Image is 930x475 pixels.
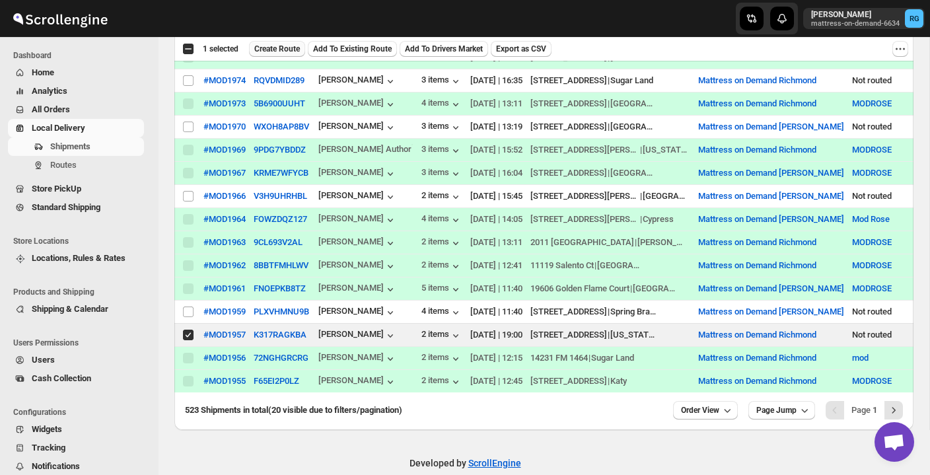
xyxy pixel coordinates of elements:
[203,98,246,108] button: #MOD1973
[254,44,300,54] span: Create Route
[11,2,110,35] img: ScrollEngine
[421,352,462,365] button: 2 items
[873,405,877,415] b: 1
[318,213,397,227] div: [PERSON_NAME]
[254,283,306,293] button: FNOEPKB8TZ
[530,259,594,272] div: 11119 Salento Ct
[32,424,62,434] span: Widgets
[32,355,55,365] span: Users
[530,143,639,157] div: [STREET_ADDRESS][PERSON_NAME]
[318,283,397,296] button: [PERSON_NAME]
[8,63,144,82] button: Home
[530,375,690,388] div: |
[610,97,658,110] div: [GEOGRAPHIC_DATA]
[421,375,462,388] div: 2 items
[470,213,522,226] div: [DATE] | 14:05
[32,461,80,471] span: Notifications
[698,307,844,316] button: Mattress on Demand [PERSON_NAME]
[318,144,413,157] button: [PERSON_NAME] Author
[185,405,402,415] span: 523 Shipments in total (20 visible due to filters/pagination)
[318,98,397,111] div: [PERSON_NAME]
[698,353,816,363] button: Mattress on Demand Richmond
[811,20,900,28] p: mattress-on-demand-6634
[470,259,522,272] div: [DATE] | 12:41
[318,75,397,88] button: [PERSON_NAME]
[203,237,246,247] button: #MOD1963
[254,214,307,224] button: FOWZDQZ127
[421,167,462,180] button: 3 items
[421,283,462,296] button: 5 items
[748,401,815,420] button: Page Jump
[318,352,397,365] button: [PERSON_NAME]
[698,168,844,178] button: Mattress on Demand [PERSON_NAME]
[421,98,462,111] button: 4 items
[756,405,797,416] span: Page Jump
[8,137,144,156] button: Shipments
[8,420,144,439] button: Widgets
[470,190,522,203] div: [DATE] | 15:45
[32,373,91,383] span: Cash Collection
[203,353,246,363] button: #MOD1956
[32,67,54,77] span: Home
[530,190,639,203] div: [STREET_ADDRESS][PERSON_NAME]
[530,97,690,110] div: |
[610,166,658,180] div: [GEOGRAPHIC_DATA]
[421,213,462,227] button: 4 items
[852,98,892,108] button: MODROSE
[421,329,462,342] button: 2 items
[13,407,149,418] span: Configurations
[8,369,144,388] button: Cash Collection
[698,283,844,293] button: Mattress on Demand [PERSON_NAME]
[470,97,522,110] div: [DATE] | 13:11
[530,74,690,87] div: |
[530,259,690,272] div: |
[530,143,690,157] div: |
[203,44,238,54] span: 1 selected
[470,74,522,87] div: [DATE] | 16:35
[530,351,690,365] div: |
[318,167,397,180] button: [PERSON_NAME]
[318,375,397,388] div: [PERSON_NAME]
[875,422,914,462] div: Open chat
[698,376,816,386] button: Mattress on Demand Richmond
[530,305,607,318] div: [STREET_ADDRESS]
[203,122,246,131] div: #MOD1970
[530,97,607,110] div: [STREET_ADDRESS]
[254,353,308,363] button: 72NGHGRCRG
[421,237,462,250] button: 2 items
[32,202,100,212] span: Standard Shipping
[530,213,639,226] div: [STREET_ADDRESS][PERSON_NAME]
[318,260,397,273] button: [PERSON_NAME]
[32,304,108,314] span: Shipping & Calendar
[610,74,653,87] div: Sugar Land
[421,75,462,88] div: 3 items
[421,190,462,203] div: 2 items
[530,328,607,342] div: [STREET_ADDRESS]
[318,121,397,134] button: [PERSON_NAME]
[470,236,522,249] div: [DATE] | 13:11
[32,86,67,96] span: Analytics
[698,75,816,85] button: Mattress on Demand Richmond
[318,190,397,203] button: [PERSON_NAME]
[254,75,304,85] button: RQVDMID289
[698,122,844,131] button: Mattress on Demand [PERSON_NAME]
[421,144,462,157] div: 3 items
[610,305,658,318] div: Spring Branch
[203,75,246,85] div: #MOD1974
[421,306,462,319] button: 4 items
[203,330,246,340] button: #MOD1957
[32,123,85,133] span: Local Delivery
[698,214,844,224] button: Mattress on Demand [PERSON_NAME]
[852,376,892,386] button: MODROSE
